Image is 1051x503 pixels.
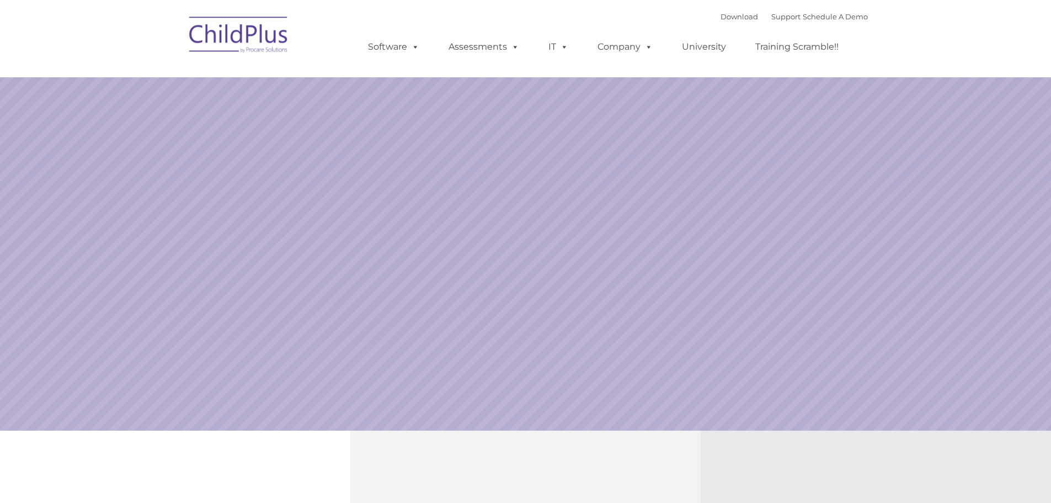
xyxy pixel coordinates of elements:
a: University [671,36,737,58]
a: Training Scramble!! [744,36,850,58]
a: Download [721,12,758,21]
a: Support [771,12,801,21]
a: Schedule A Demo [803,12,868,21]
a: IT [537,36,579,58]
font: | [721,12,868,21]
a: Company [586,36,664,58]
a: Software [357,36,430,58]
img: ChildPlus by Procare Solutions [184,9,294,64]
a: Assessments [438,36,530,58]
